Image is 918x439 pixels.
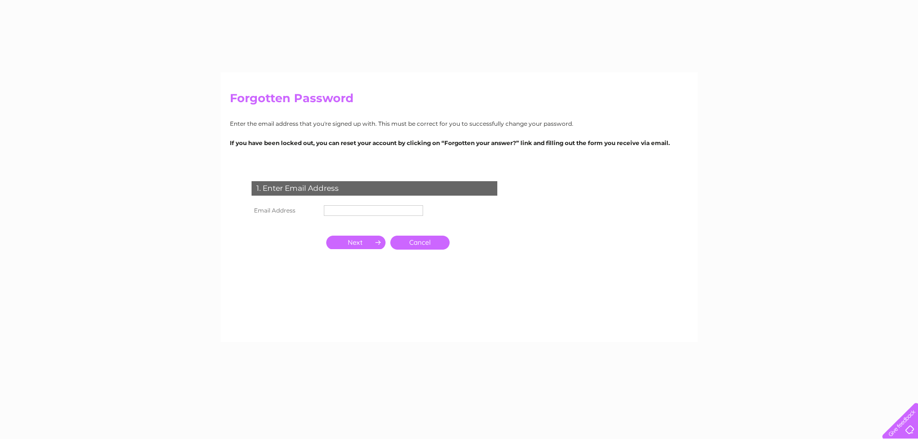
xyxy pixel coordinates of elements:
[249,203,321,218] th: Email Address
[230,138,689,147] p: If you have been locked out, you can reset your account by clicking on “Forgotten your answer?” l...
[390,236,450,250] a: Cancel
[230,92,689,110] h2: Forgotten Password
[252,181,497,196] div: 1. Enter Email Address
[230,119,689,128] p: Enter the email address that you're signed up with. This must be correct for you to successfully ...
